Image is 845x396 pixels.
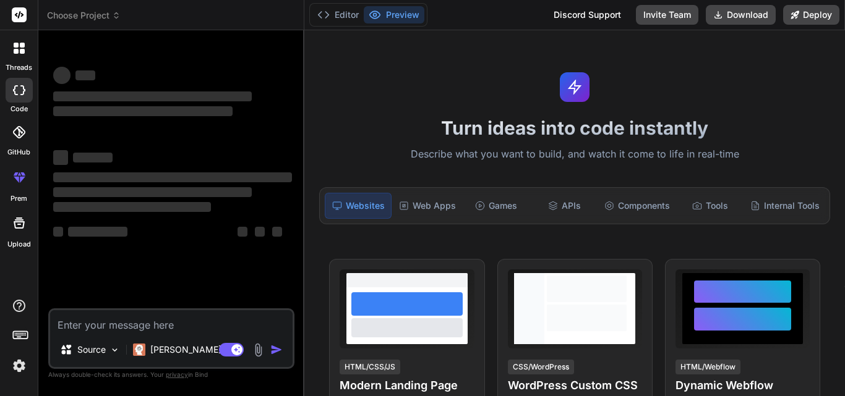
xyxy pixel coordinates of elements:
span: privacy [166,371,188,378]
div: HTML/CSS/JS [340,360,400,374]
span: ‌ [53,91,252,101]
span: ‌ [53,187,252,197]
p: Always double-check its answers. Your in Bind [48,369,294,381]
span: ‌ [73,153,113,162]
div: CSS/WordPress [508,360,574,374]
p: [PERSON_NAME] 4 S.. [150,343,242,356]
p: Describe what you want to build, and watch it come to life in real-time [312,146,838,162]
button: Editor [312,6,364,23]
div: Components [599,193,675,219]
div: Discord Support [546,5,628,25]
span: ‌ [53,150,68,165]
button: Deploy [783,5,839,25]
div: Internal Tools [745,193,825,219]
span: ‌ [75,70,95,80]
span: ‌ [53,227,63,237]
h1: Turn ideas into code instantly [312,117,838,139]
button: Invite Team [636,5,698,25]
label: GitHub [7,147,30,158]
img: attachment [251,343,265,357]
label: code [11,104,28,114]
span: ‌ [53,202,211,212]
h4: WordPress Custom CSS [508,377,642,394]
span: ‌ [238,227,247,237]
span: ‌ [68,227,127,237]
label: threads [6,62,32,73]
span: ‌ [53,67,71,84]
div: Web Apps [394,193,461,219]
p: Source [77,343,106,356]
div: APIs [531,193,597,219]
button: Download [706,5,776,25]
img: settings [9,355,30,376]
div: Tools [677,193,743,219]
span: ‌ [255,227,265,237]
div: HTML/Webflow [676,360,740,374]
span: Choose Project [47,9,121,22]
img: Claude 4 Sonnet [133,343,145,356]
span: ‌ [272,227,282,237]
h4: Modern Landing Page [340,377,474,394]
div: Games [463,193,529,219]
label: Upload [7,239,31,250]
label: prem [11,193,27,204]
div: Websites [325,193,392,219]
button: Preview [364,6,424,23]
span: ‌ [53,172,292,182]
img: Pick Models [109,345,120,355]
span: ‌ [53,106,233,116]
img: icon [270,343,283,356]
